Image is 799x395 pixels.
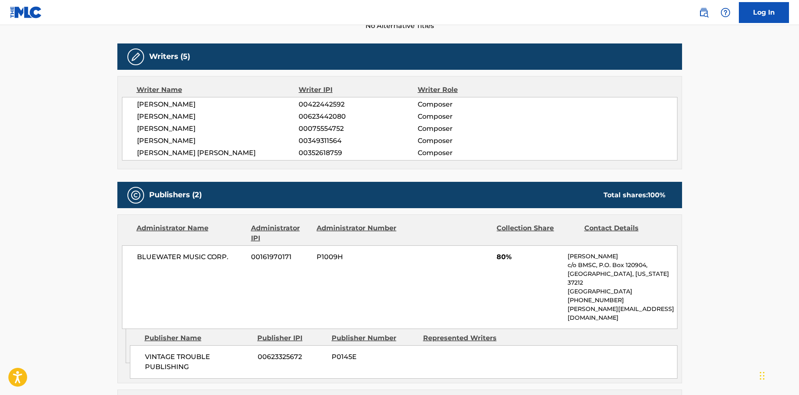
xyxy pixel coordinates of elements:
span: 100 % [648,191,665,199]
span: 00349311564 [299,136,417,146]
span: P0145E [332,352,417,362]
div: Collection Share [497,223,578,243]
h5: Publishers (2) [149,190,202,200]
span: P1009H [317,252,398,262]
p: [GEOGRAPHIC_DATA] [568,287,677,296]
div: Administrator Name [137,223,245,243]
img: help [720,8,731,18]
img: Publishers [131,190,141,200]
span: Composer [418,136,526,146]
span: [PERSON_NAME] [137,112,299,122]
span: BLUEWATER MUSIC CORP. [137,252,245,262]
a: Public Search [695,4,712,21]
span: 00075554752 [299,124,417,134]
span: Composer [418,99,526,110]
iframe: Chat Widget [757,355,799,395]
span: Composer [418,112,526,122]
span: [PERSON_NAME] [137,124,299,134]
p: [GEOGRAPHIC_DATA], [US_STATE] 37212 [568,270,677,287]
p: [PHONE_NUMBER] [568,296,677,305]
div: Represented Writers [423,333,508,343]
span: 00623442080 [299,112,417,122]
span: [PERSON_NAME] [PERSON_NAME] [137,148,299,158]
a: Log In [739,2,789,23]
span: 00422442592 [299,99,417,110]
p: [PERSON_NAME][EMAIL_ADDRESS][DOMAIN_NAME] [568,305,677,322]
div: Writer Role [418,85,526,95]
span: [PERSON_NAME] [137,136,299,146]
span: [PERSON_NAME] [137,99,299,110]
div: Drag [760,363,765,388]
p: c/o BMSC, P.O. Box 120904, [568,261,677,270]
span: 80% [497,252,561,262]
span: VINTAGE TROUBLE PUBLISHING [145,352,251,372]
div: Publisher Number [332,333,417,343]
div: Writer IPI [299,85,418,95]
div: Writer Name [137,85,299,95]
div: Publisher Name [145,333,251,343]
div: Total shares: [604,190,665,200]
div: Contact Details [584,223,665,243]
div: Publisher IPI [257,333,325,343]
span: 00352618759 [299,148,417,158]
span: Composer [418,124,526,134]
div: Help [717,4,734,21]
div: Administrator IPI [251,223,310,243]
span: 00623325672 [258,352,325,362]
span: 00161970171 [251,252,310,262]
h5: Writers (5) [149,52,190,61]
img: MLC Logo [10,6,42,18]
p: [PERSON_NAME] [568,252,677,261]
div: Administrator Number [317,223,398,243]
span: No Alternative Titles [117,21,682,31]
img: Writers [131,52,141,62]
img: search [699,8,709,18]
span: Composer [418,148,526,158]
